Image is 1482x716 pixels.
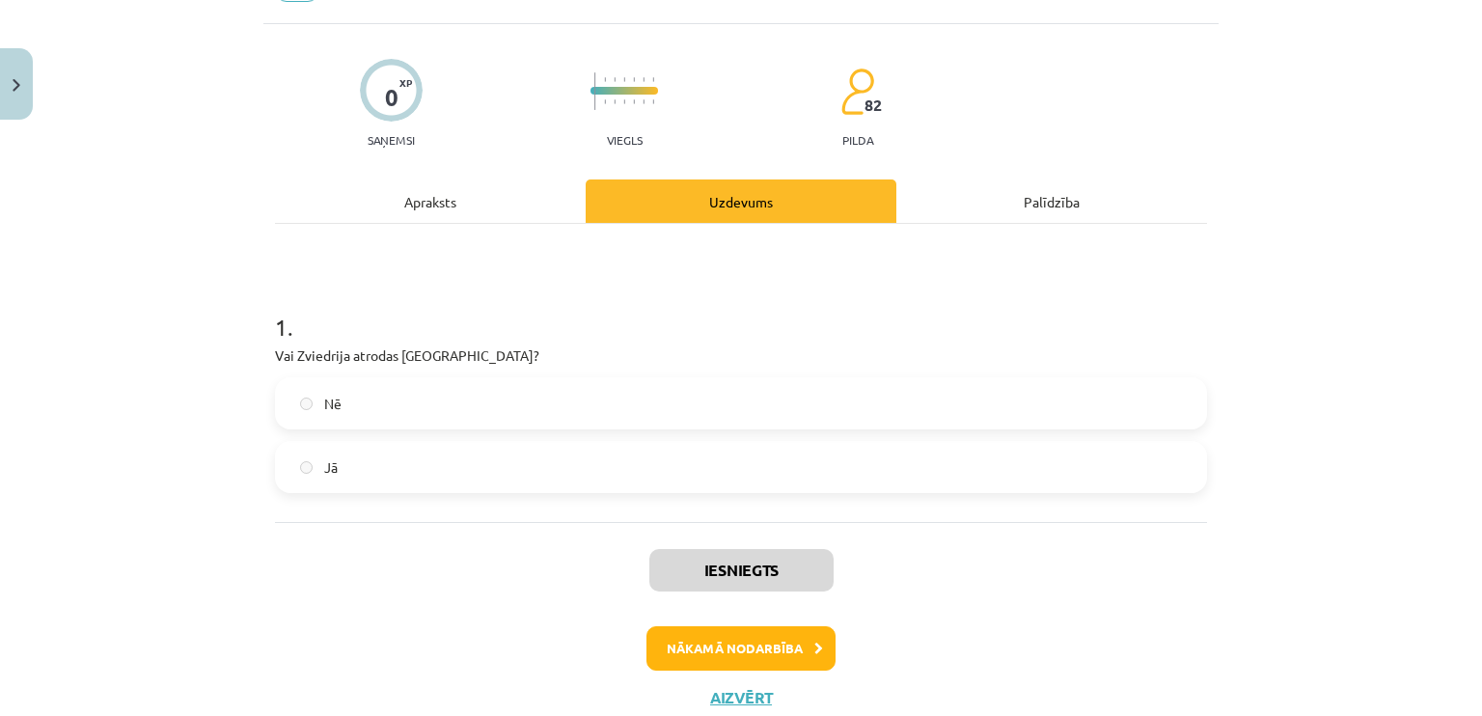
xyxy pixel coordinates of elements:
[643,77,645,82] img: icon-short-line-57e1e144782c952c97e751825c79c345078a6d821885a25fce030b3d8c18986b.svg
[646,626,836,671] button: Nākamā nodarbība
[864,96,882,114] span: 82
[324,457,338,478] span: Jā
[896,179,1207,223] div: Palīdzība
[614,99,616,104] img: icon-short-line-57e1e144782c952c97e751825c79c345078a6d821885a25fce030b3d8c18986b.svg
[275,345,1207,366] p: Vai Zviedrija atrodas [GEOGRAPHIC_DATA]?
[360,133,423,147] p: Saņemsi
[324,394,342,414] span: Nē
[275,280,1207,340] h1: 1 .
[300,461,313,474] input: Jā
[385,84,398,111] div: 0
[623,99,625,104] img: icon-short-line-57e1e144782c952c97e751825c79c345078a6d821885a25fce030b3d8c18986b.svg
[604,77,606,82] img: icon-short-line-57e1e144782c952c97e751825c79c345078a6d821885a25fce030b3d8c18986b.svg
[300,398,313,410] input: Nē
[649,549,834,592] button: Iesniegts
[13,79,20,92] img: icon-close-lesson-0947bae3869378f0d4975bcd49f059093ad1ed9edebbc8119c70593378902aed.svg
[633,77,635,82] img: icon-short-line-57e1e144782c952c97e751825c79c345078a6d821885a25fce030b3d8c18986b.svg
[586,179,896,223] div: Uzdevums
[614,77,616,82] img: icon-short-line-57e1e144782c952c97e751825c79c345078a6d821885a25fce030b3d8c18986b.svg
[604,99,606,104] img: icon-short-line-57e1e144782c952c97e751825c79c345078a6d821885a25fce030b3d8c18986b.svg
[842,133,873,147] p: pilda
[652,77,654,82] img: icon-short-line-57e1e144782c952c97e751825c79c345078a6d821885a25fce030b3d8c18986b.svg
[275,179,586,223] div: Apraksts
[594,72,596,110] img: icon-long-line-d9ea69661e0d244f92f715978eff75569469978d946b2353a9bb055b3ed8787d.svg
[607,133,643,147] p: Viegls
[643,99,645,104] img: icon-short-line-57e1e144782c952c97e751825c79c345078a6d821885a25fce030b3d8c18986b.svg
[652,99,654,104] img: icon-short-line-57e1e144782c952c97e751825c79c345078a6d821885a25fce030b3d8c18986b.svg
[623,77,625,82] img: icon-short-line-57e1e144782c952c97e751825c79c345078a6d821885a25fce030b3d8c18986b.svg
[633,99,635,104] img: icon-short-line-57e1e144782c952c97e751825c79c345078a6d821885a25fce030b3d8c18986b.svg
[840,68,874,116] img: students-c634bb4e5e11cddfef0936a35e636f08e4e9abd3cc4e673bd6f9a4125e45ecb1.svg
[704,688,778,707] button: Aizvērt
[399,77,412,88] span: XP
